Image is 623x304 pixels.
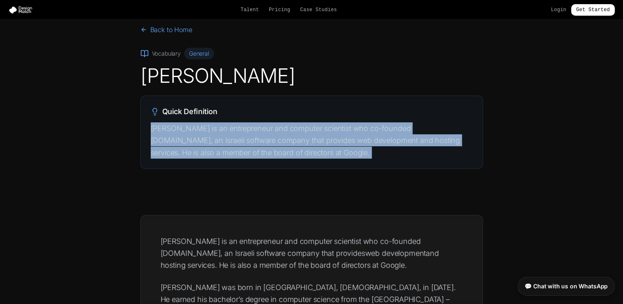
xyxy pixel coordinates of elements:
[161,235,463,271] p: [PERSON_NAME] is an entrepreneur and computer scientist who co-founded [DOMAIN_NAME], an Israeli ...
[140,25,192,35] a: Back to Home
[551,7,566,13] a: Login
[240,7,259,13] a: Talent
[151,106,473,117] h2: Quick Definition
[365,249,426,257] a: web development
[152,49,181,58] span: Vocabulary
[571,4,615,16] a: Get Started
[269,7,290,13] a: Pricing
[518,277,615,296] a: 💬 Chat with us on WhatsApp
[151,122,473,159] p: [PERSON_NAME] is an entrepreneur and computer scientist who co-founded [DOMAIN_NAME], an Israeli ...
[184,48,214,59] span: General
[300,7,337,13] a: Case Studies
[8,6,36,14] img: Design Match
[140,66,483,86] h1: [PERSON_NAME]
